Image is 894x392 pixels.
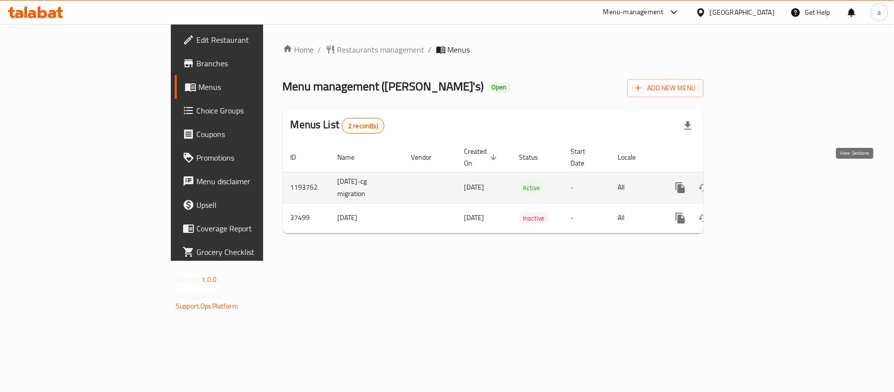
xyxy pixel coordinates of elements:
span: Version: [176,273,200,286]
td: [DATE] [330,203,404,233]
span: Restaurants management [337,44,425,56]
a: Restaurants management [325,44,425,56]
button: Change Status [692,176,716,199]
span: Menu management ( [PERSON_NAME]'s ) [283,75,484,97]
div: Export file [676,114,700,138]
span: ID [291,151,309,163]
nav: breadcrumb [283,44,704,56]
div: [GEOGRAPHIC_DATA] [710,7,775,18]
td: All [610,172,661,203]
td: [DATE]-cg migration [330,172,404,203]
div: Total records count [342,118,384,134]
a: Upsell [175,193,320,217]
span: Vendor [411,151,445,163]
span: Promotions [196,152,312,164]
span: Menus [448,44,470,56]
span: Name [338,151,368,163]
span: Coupons [196,128,312,140]
td: - [563,172,610,203]
h2: Menus List [291,117,384,134]
span: [DATE] [464,181,485,194]
span: Grocery Checklist [196,246,312,258]
span: Inactive [519,213,549,224]
span: Coverage Report [196,223,312,234]
th: Actions [661,142,771,172]
td: - [563,203,610,233]
span: 2 record(s) [342,121,384,131]
span: Edit Restaurant [196,34,312,46]
div: Menu-management [603,6,664,18]
span: Add New Menu [635,82,696,94]
a: Menu disclaimer [175,169,320,193]
span: Locale [618,151,649,163]
span: Menus [198,81,312,93]
span: Created On [464,145,500,169]
span: a [877,7,881,18]
button: Add New Menu [627,79,704,97]
button: more [669,176,692,199]
a: Choice Groups [175,99,320,122]
span: Choice Groups [196,105,312,116]
a: Support.OpsPlatform [176,300,238,312]
a: Coupons [175,122,320,146]
td: All [610,203,661,233]
table: enhanced table [283,142,771,233]
div: Open [488,82,511,93]
a: Promotions [175,146,320,169]
a: Edit Restaurant [175,28,320,52]
span: Start Date [571,145,598,169]
button: Change Status [692,206,716,230]
span: Get support on: [176,290,221,303]
span: Upsell [196,199,312,211]
a: Grocery Checklist [175,240,320,264]
button: more [669,206,692,230]
a: Coverage Report [175,217,320,240]
span: Menu disclaimer [196,175,312,187]
span: [DATE] [464,211,485,224]
span: Open [488,83,511,91]
span: Status [519,151,551,163]
span: Branches [196,57,312,69]
a: Menus [175,75,320,99]
li: / [429,44,432,56]
span: Active [519,182,544,194]
div: Inactive [519,212,549,224]
a: Branches [175,52,320,75]
span: 1.0.0 [201,273,217,286]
